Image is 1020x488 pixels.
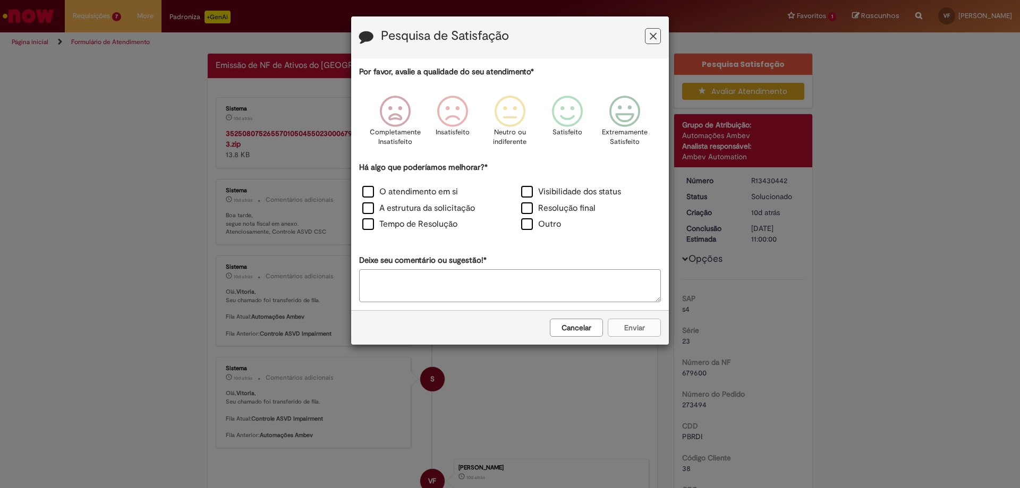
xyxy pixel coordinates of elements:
p: Extremamente Satisfeito [602,127,648,147]
label: O atendimento em si [362,186,458,198]
p: Insatisfeito [436,127,470,138]
div: Neutro ou indiferente [483,88,537,160]
label: Deixe seu comentário ou sugestão!* [359,255,487,266]
label: Visibilidade dos status [521,186,621,198]
label: Por favor, avalie a qualidade do seu atendimento* [359,66,534,78]
p: Satisfeito [552,127,582,138]
div: Completamente Insatisfeito [368,88,422,160]
p: Neutro ou indiferente [491,127,529,147]
div: Satisfeito [540,88,594,160]
div: Há algo que poderíamos melhorar?* [359,162,661,234]
label: Tempo de Resolução [362,218,457,230]
label: Resolução final [521,202,596,215]
div: Extremamente Satisfeito [598,88,652,160]
label: Pesquisa de Satisfação [381,29,509,43]
label: A estrutura da solicitação [362,202,475,215]
div: Insatisfeito [426,88,480,160]
button: Cancelar [550,319,603,337]
label: Outro [521,218,561,230]
p: Completamente Insatisfeito [370,127,421,147]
